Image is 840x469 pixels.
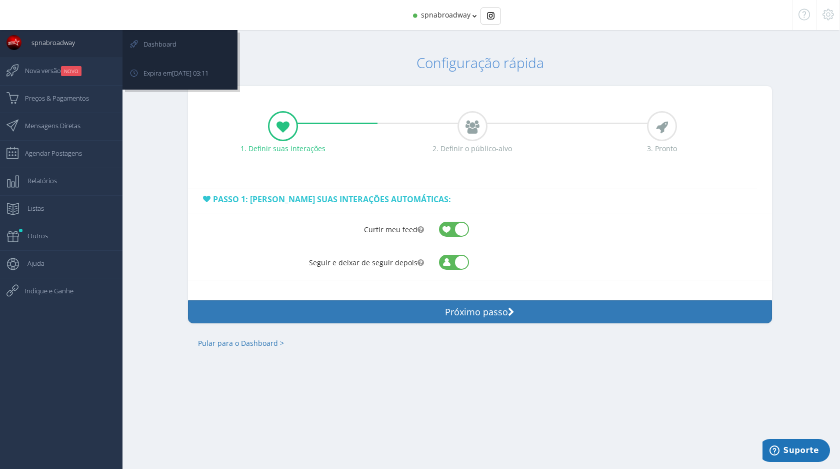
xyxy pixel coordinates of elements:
span: [DATE] 03:11 [172,69,208,78]
span: Outros [17,223,48,248]
div: Basic example [480,8,501,25]
span: Ajuda [17,251,44,276]
img: User Image [6,35,21,50]
span: Preços & Pagamentos [15,86,89,111]
span: Passo 1: [PERSON_NAME] suas interações automáticas: [213,194,451,205]
a: Dashboard [124,32,236,59]
span: Relatórios [17,168,57,193]
div: 1. Definir suas interações [195,144,370,154]
a: Expira em[DATE] 03:11 [124,61,236,88]
div: 3. Pronto [575,144,749,154]
h1: Configuração rápida [120,55,840,71]
iframe: Abre um widget para que você possa encontrar mais informações [762,439,830,464]
button: Próximo passo [188,300,772,323]
div: 2. Definir o público-alvo [385,144,559,154]
a: Pular para o Dashboard > [188,328,294,358]
span: Dashboard [133,32,176,57]
span: Mensagens Diretas [15,113,80,138]
label: Seguir e deixar de seguir depois [188,248,431,268]
span: Agendar Postagens [15,141,82,166]
label: Curtir meu feed [188,215,431,235]
span: Expira em [133,61,208,86]
span: spnabroadway [21,30,75,55]
img: Instagram_simple_icon.svg [487,12,494,20]
span: Listas [17,196,44,221]
span: Nova versão [15,58,81,83]
small: NOVO [61,66,81,76]
span: Indique e Ganhe [15,278,73,303]
span: spnabroadway [421,10,470,20]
